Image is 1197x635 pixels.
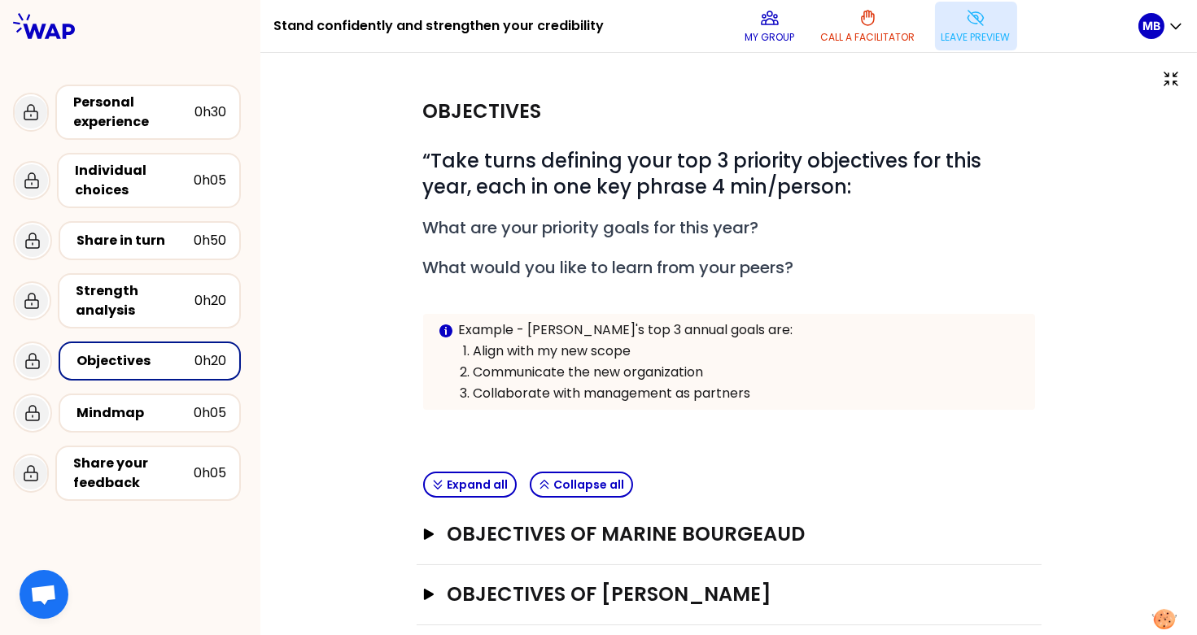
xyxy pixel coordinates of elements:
a: Ouvrir le chat [20,570,68,619]
div: Share your feedback [73,454,194,493]
div: Individual choices [75,161,194,200]
div: Mindmap [76,403,194,423]
div: Strength analysis [76,281,194,320]
p: My group [745,31,795,44]
button: My group [739,2,802,50]
div: 0h05 [194,171,226,190]
span: “Take turns defining your top 3 priority objectives for this year, each in one key phrase 4 min/p... [423,147,987,200]
button: MB [1138,13,1184,39]
div: 0h30 [194,102,226,122]
div: Objectives [76,351,194,371]
div: 0h05 [194,403,226,423]
h2: Objectives [423,98,542,124]
span: What are your priority goals for this year? [423,216,759,239]
p: MB [1142,18,1160,34]
button: Call a facilitator [815,2,922,50]
p: Example - [PERSON_NAME]'s top 3 annual goals are: [459,320,1022,340]
h3: Objectives of Marine Bourgeaud [447,521,980,547]
button: Expand all [423,472,517,498]
button: Collapse all [530,472,633,498]
p: Align with my new scope [474,341,1020,361]
p: Communicate the new organization [474,363,1020,382]
p: Collaborate with management as partners [474,384,1020,403]
p: Call a facilitator [821,31,915,44]
div: 0h50 [194,231,226,250]
div: 0h05 [194,463,226,483]
button: Leave preview [935,2,1017,50]
div: Personal experience [73,93,194,132]
button: Objectives of Marine Bourgeaud [423,521,1035,547]
p: Leave preview [941,31,1011,44]
h3: Objectives of [PERSON_NAME] [447,581,980,607]
div: 0h20 [194,351,226,371]
div: 0h20 [194,291,226,311]
div: Share in turn [76,231,194,250]
button: Objectives of [PERSON_NAME] [423,581,1035,607]
span: What would you like to learn from your peers? [423,256,794,279]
